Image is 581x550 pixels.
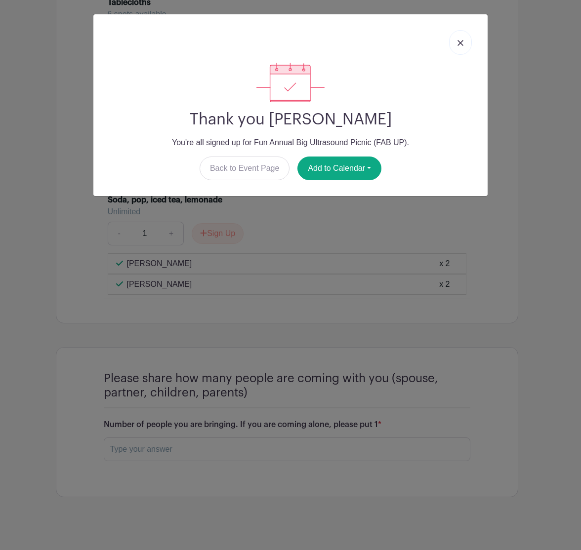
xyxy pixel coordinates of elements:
[256,63,325,102] img: signup_complete-c468d5dda3e2740ee63a24cb0ba0d3ce5d8a4ecd24259e683200fb1569d990c8.svg
[101,137,480,149] p: You're all signed up for Fun Annual Big Ultrasound Picnic (FAB UP).
[200,157,290,180] a: Back to Event Page
[297,157,381,180] button: Add to Calendar
[101,110,480,129] h2: Thank you [PERSON_NAME]
[457,40,463,46] img: close_button-5f87c8562297e5c2d7936805f587ecaba9071eb48480494691a3f1689db116b3.svg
